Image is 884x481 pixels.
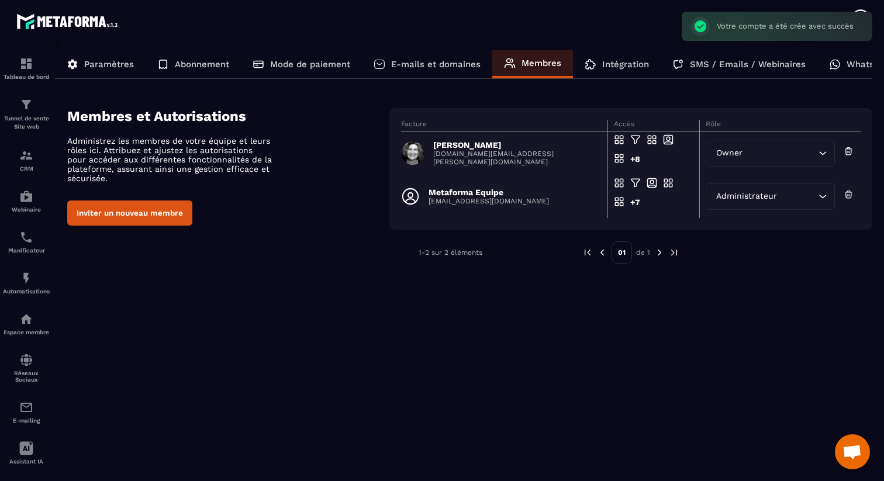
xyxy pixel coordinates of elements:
p: [EMAIL_ADDRESS][DOMAIN_NAME] [429,197,549,205]
p: Paramètres [84,59,134,70]
p: 1-2 sur 2 éléments [419,248,482,257]
div: > [55,39,872,281]
div: Search for option [706,183,834,210]
a: formationformationTunnel de vente Site web [3,89,50,140]
img: automations [19,271,33,285]
button: Inviter un nouveau membre [67,200,192,226]
p: Espace membre [3,329,50,335]
a: automationsautomationsWebinaire [3,181,50,222]
a: emailemailE-mailing [3,392,50,432]
div: Search for option [706,140,834,167]
p: Assistant IA [3,458,50,465]
p: CRM [3,165,50,172]
p: Intégration [602,59,649,70]
span: Owner [713,147,745,160]
p: E-mails et domaines [391,59,481,70]
p: Abonnement [175,59,229,70]
img: formation [19,57,33,71]
p: [DOMAIN_NAME][EMAIL_ADDRESS][PERSON_NAME][DOMAIN_NAME] [433,150,600,166]
p: E-mailing [3,417,50,424]
img: email [19,400,33,414]
p: Automatisations [3,288,50,295]
img: automations [19,312,33,326]
p: [PERSON_NAME] [433,140,600,150]
p: Webinaire [3,206,50,213]
img: logo [16,11,122,32]
p: Tunnel de vente Site web [3,115,50,131]
p: Mode de paiement [270,59,350,70]
a: formationformationTableau de bord [3,48,50,89]
img: formation [19,148,33,162]
img: formation [19,98,33,112]
input: Search for option [779,190,815,203]
th: Accès [608,120,700,132]
img: prev [582,247,593,258]
h4: Membres et Autorisations [67,108,389,124]
p: Réseaux Sociaux [3,370,50,383]
p: Metaforma Equipe [429,188,549,197]
p: Tableau de bord [3,74,50,80]
a: automationsautomationsEspace membre [3,303,50,344]
img: automations [19,189,33,203]
div: +8 [630,153,641,172]
p: SMS / Emails / Webinaires [690,59,806,70]
a: Assistant IA [3,432,50,473]
img: next [669,247,679,258]
img: scheduler [19,230,33,244]
p: 01 [612,241,632,264]
p: Planificateur [3,247,50,254]
div: +7 [630,196,641,215]
div: Ouvrir le chat [835,434,870,469]
a: formationformationCRM [3,140,50,181]
img: next [654,247,665,258]
input: Search for option [745,147,815,160]
a: schedulerschedulerPlanificateur [3,222,50,262]
img: prev [597,247,607,258]
img: social-network [19,353,33,367]
a: social-networksocial-networkRéseaux Sociaux [3,344,50,392]
a: automationsautomationsAutomatisations [3,262,50,303]
p: de 1 [636,248,650,257]
p: Administrez les membres de votre équipe et leurs rôles ici. Attribuez et ajustez les autorisation... [67,136,272,183]
th: Rôle [700,120,861,132]
th: Facture [401,120,608,132]
p: Membres [522,58,561,68]
span: Administrateur [713,190,779,203]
